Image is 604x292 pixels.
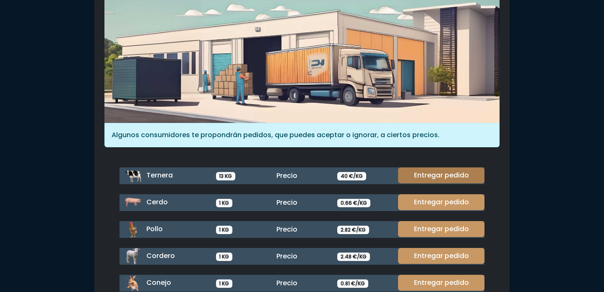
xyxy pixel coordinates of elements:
a: Entregar pedido [398,275,484,291]
img: conejo.png [125,275,141,292]
span: Conejo [146,278,171,287]
span: Cordero [146,251,175,261]
span: Cerdo [146,197,168,207]
span: Ternera [146,170,173,180]
span: 2.82 €/KG [337,226,369,234]
a: Entregar pedido [398,221,484,237]
a: Entregar pedido [398,167,484,183]
span: 1 KG [216,253,233,261]
span: 13 KG [216,172,236,180]
span: 0.66 €/KG [337,199,370,207]
span: Pollo [146,224,163,234]
span: 2.48 €/KG [337,253,370,261]
img: cordero.png [125,248,141,265]
div: Precio [271,251,332,261]
img: pollo.png [125,221,141,238]
img: ternera.png [125,167,141,184]
span: 1 KG [216,279,233,288]
div: Precio [271,224,332,235]
img: cerdo.png [125,194,141,211]
div: Precio [271,278,332,288]
div: Precio [271,198,332,208]
div: Algunos consumidores te propondrán pedidos, que puedes aceptar o ignorar, a ciertos precios. [104,123,500,147]
span: 1 KG [216,226,233,234]
div: Precio [271,171,332,181]
span: 40 €/KG [337,172,366,180]
a: Entregar pedido [398,194,484,210]
span: 0.81 €/KG [337,279,368,288]
a: Entregar pedido [398,248,484,264]
span: 1 KG [216,199,233,207]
